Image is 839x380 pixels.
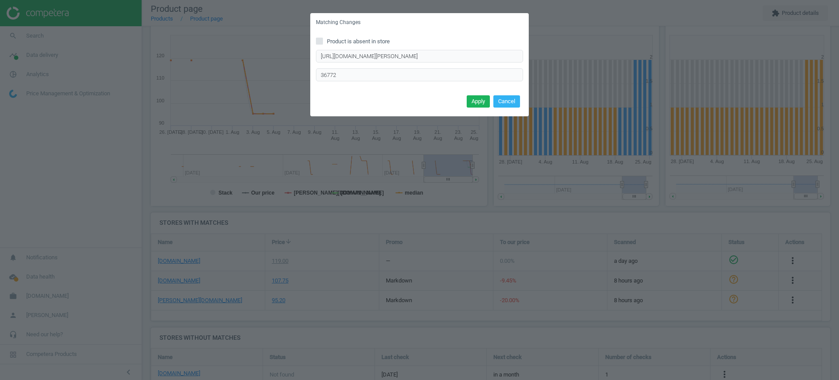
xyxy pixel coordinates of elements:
h5: Matching Changes [316,19,361,26]
button: Apply [467,95,490,108]
span: Product is absent in store [325,38,392,45]
input: Enter correct product URL [316,50,523,63]
input: Enter the product option [316,68,523,81]
button: Cancel [493,95,520,108]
